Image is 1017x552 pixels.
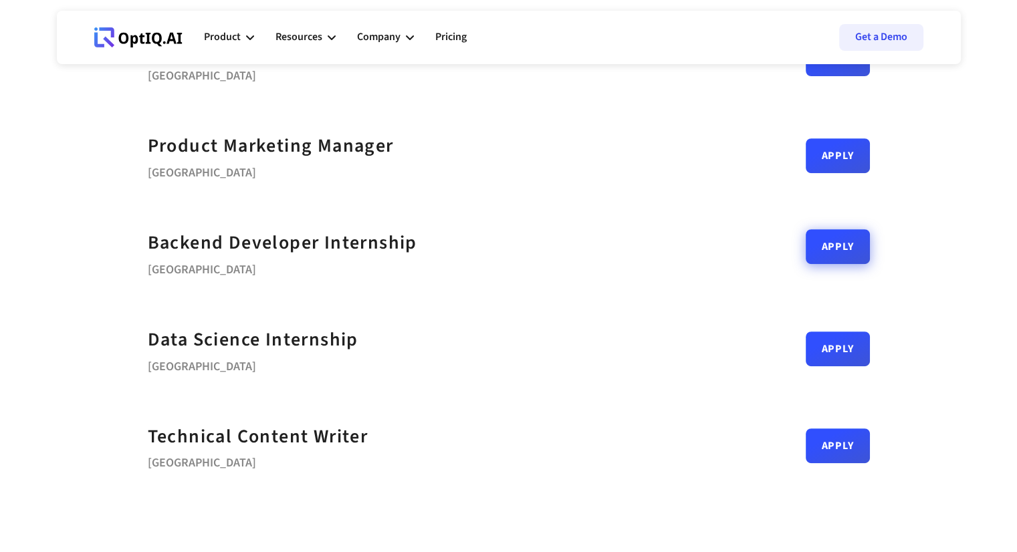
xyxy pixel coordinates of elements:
div: [GEOGRAPHIC_DATA] [148,64,489,83]
a: Data Science Internship [148,325,358,355]
strong: Technical Content Writer [148,423,368,450]
div: Company [357,17,414,57]
div: Resources [275,17,336,57]
a: Apply [806,428,870,463]
div: Product [204,28,241,46]
div: Product [204,17,254,57]
a: Product Marketing Manager [148,131,394,161]
strong: Backend Developer Internship [148,229,417,256]
a: Pricing [435,17,467,57]
div: [GEOGRAPHIC_DATA] [148,451,368,470]
div: [GEOGRAPHIC_DATA] [148,355,358,374]
a: Webflow Homepage [94,17,183,57]
a: Get a Demo [839,24,923,51]
a: Backend Developer Internship [148,228,417,258]
div: [GEOGRAPHIC_DATA] [148,161,394,180]
a: Apply [806,331,870,366]
div: [GEOGRAPHIC_DATA] [148,258,417,277]
a: Technical Content Writer [148,422,368,452]
a: Apply [806,138,870,173]
a: Apply [806,229,870,264]
div: Company [357,28,401,46]
strong: Data Science Internship [148,326,358,353]
div: Resources [275,28,322,46]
